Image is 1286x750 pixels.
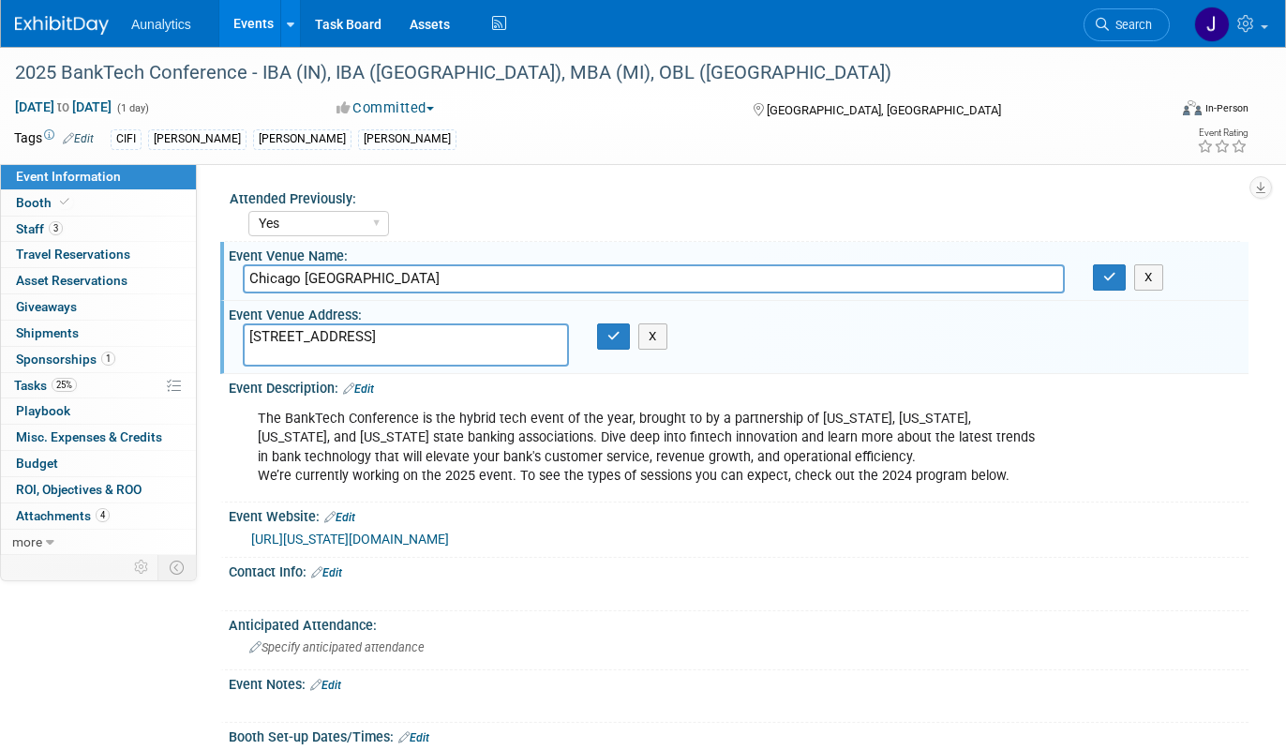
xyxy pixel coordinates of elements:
span: ROI, Objectives & ROO [16,482,142,497]
a: Misc. Expenses & Credits [1,425,196,450]
span: 1 [101,352,115,366]
div: Contact Info: [229,558,1249,582]
button: X [1134,264,1163,291]
a: Travel Reservations [1,242,196,267]
span: Booth [16,195,73,210]
i: Booth reservation complete [60,197,69,207]
div: Event Description: [229,374,1249,398]
span: 3 [49,221,63,235]
span: [DATE] [DATE] [14,98,112,115]
a: Asset Reservations [1,268,196,293]
span: Giveaways [16,299,77,314]
span: Staff [16,221,63,236]
div: The BankTech Conference is the hybrid tech event of the year, brought to by a partnership of [US_... [245,400,1050,494]
a: Sponsorships1 [1,347,196,372]
div: Event Notes: [229,670,1249,695]
a: Giveaways [1,294,196,320]
a: Staff3 [1,217,196,242]
span: Shipments [16,325,79,340]
td: Toggle Event Tabs [158,555,197,579]
span: Playbook [16,403,70,418]
a: Playbook [1,398,196,424]
span: 25% [52,378,77,392]
span: (1 day) [115,102,149,114]
span: Sponsorships [16,352,115,367]
a: Booth [1,190,196,216]
div: Booth Set-up Dates/Times: [229,723,1249,747]
span: [GEOGRAPHIC_DATA], [GEOGRAPHIC_DATA] [767,103,1001,117]
span: 4 [96,508,110,522]
div: CIFI [111,129,142,149]
a: Edit [324,511,355,524]
a: Edit [343,382,374,396]
a: Attachments4 [1,503,196,529]
a: Edit [310,679,341,692]
button: X [638,323,667,350]
a: Budget [1,451,196,476]
a: ROI, Objectives & ROO [1,477,196,502]
div: In-Person [1204,101,1249,115]
a: Edit [311,566,342,579]
a: Tasks25% [1,373,196,398]
span: Travel Reservations [16,247,130,262]
span: Attachments [16,508,110,523]
div: Attended Previously: [230,185,1240,208]
img: Julie Grisanti-Cieslak [1194,7,1230,42]
a: [URL][US_STATE][DOMAIN_NAME] [251,532,449,547]
div: Event Rating [1197,128,1248,138]
div: 2025 BankTech Conference - IBA (IN), IBA ([GEOGRAPHIC_DATA]), MBA (MI), OBL ([GEOGRAPHIC_DATA]) [8,56,1144,90]
img: ExhibitDay [15,16,109,35]
span: Tasks [14,378,77,393]
td: Tags [14,128,94,150]
span: Event Information [16,169,121,184]
span: more [12,534,42,549]
button: Committed [330,98,441,118]
a: more [1,530,196,555]
div: [PERSON_NAME] [148,129,247,149]
span: Search [1109,18,1152,32]
span: Asset Reservations [16,273,127,288]
a: Edit [63,132,94,145]
div: [PERSON_NAME] [253,129,351,149]
a: Event Information [1,164,196,189]
span: Aunalytics [131,17,191,32]
div: Event Website: [229,502,1249,527]
span: Budget [16,456,58,471]
span: Specify anticipated attendance [249,640,425,654]
div: [PERSON_NAME] [358,129,456,149]
img: Format-Inperson.png [1183,100,1202,115]
div: Event Venue Address: [229,301,1249,324]
span: to [54,99,72,114]
div: Event Venue Name: [229,242,1249,265]
a: Edit [398,731,429,744]
a: Search [1084,8,1170,41]
span: Misc. Expenses & Credits [16,429,162,444]
div: Event Format [1067,97,1249,126]
a: Shipments [1,321,196,346]
td: Personalize Event Tab Strip [126,555,158,579]
div: Anticipated Attendance: [229,611,1249,635]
